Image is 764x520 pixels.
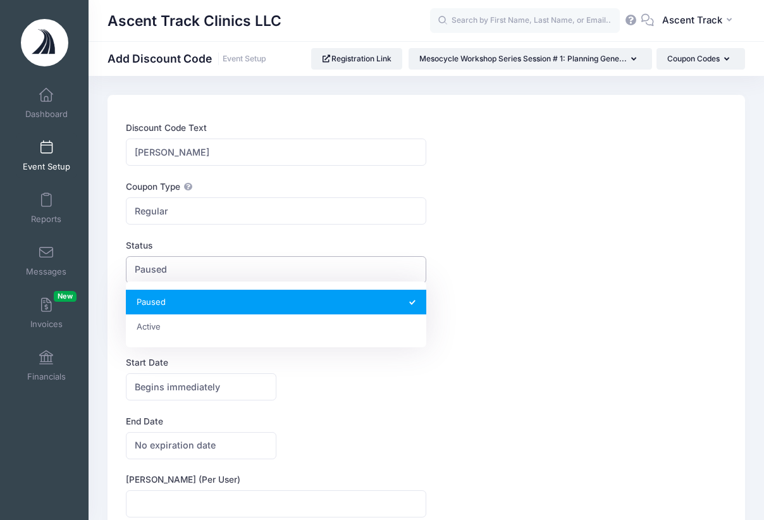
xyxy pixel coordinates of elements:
[135,380,220,393] span: Begins immediately
[656,48,745,70] button: Coupon Codes
[409,48,652,70] button: Mesocycle Workshop Series Session # 1: Planning Gene...
[23,161,70,172] span: Event Setup
[126,356,426,369] label: Start Date
[419,54,627,63] span: Mesocycle Workshop Series Session # 1: Planning Gene...
[16,344,77,388] a: Financials
[126,473,426,486] label: [PERSON_NAME] (Per User)
[126,415,426,428] label: End Date
[26,266,66,277] span: Messages
[135,438,216,452] span: No expiration date
[430,8,620,34] input: Search by First Name, Last Name, or Email...
[126,239,426,252] label: Status
[135,263,167,276] span: Paused
[662,13,722,27] span: Ascent Track
[30,319,63,330] span: Invoices
[21,19,68,66] img: Ascent Track Clinics LLC
[16,186,77,230] a: Reports
[16,291,77,335] a: InvoicesNew
[126,180,426,193] label: Coupon Type
[108,6,281,35] h1: Ascent Track Clinics LLC
[126,373,276,400] span: Begins immediately
[654,6,745,35] button: Ascent Track
[16,238,77,283] a: Messages
[126,256,426,283] span: Paused
[16,133,77,178] a: Event Setup
[16,81,77,125] a: Dashboard
[31,214,61,225] span: Reports
[126,432,276,459] span: No expiration date
[223,54,266,64] a: Event Setup
[126,139,426,166] input: SUMMER2025
[126,197,426,225] span: Regular
[54,291,77,302] span: New
[25,109,68,120] span: Dashboard
[126,121,426,134] label: Discount Code Text
[27,371,66,382] span: Financials
[126,290,426,314] li: Paused
[311,48,403,70] a: Registration Link
[108,52,266,65] h1: Add Discount Code
[126,314,426,339] li: Active
[135,204,168,218] span: Regular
